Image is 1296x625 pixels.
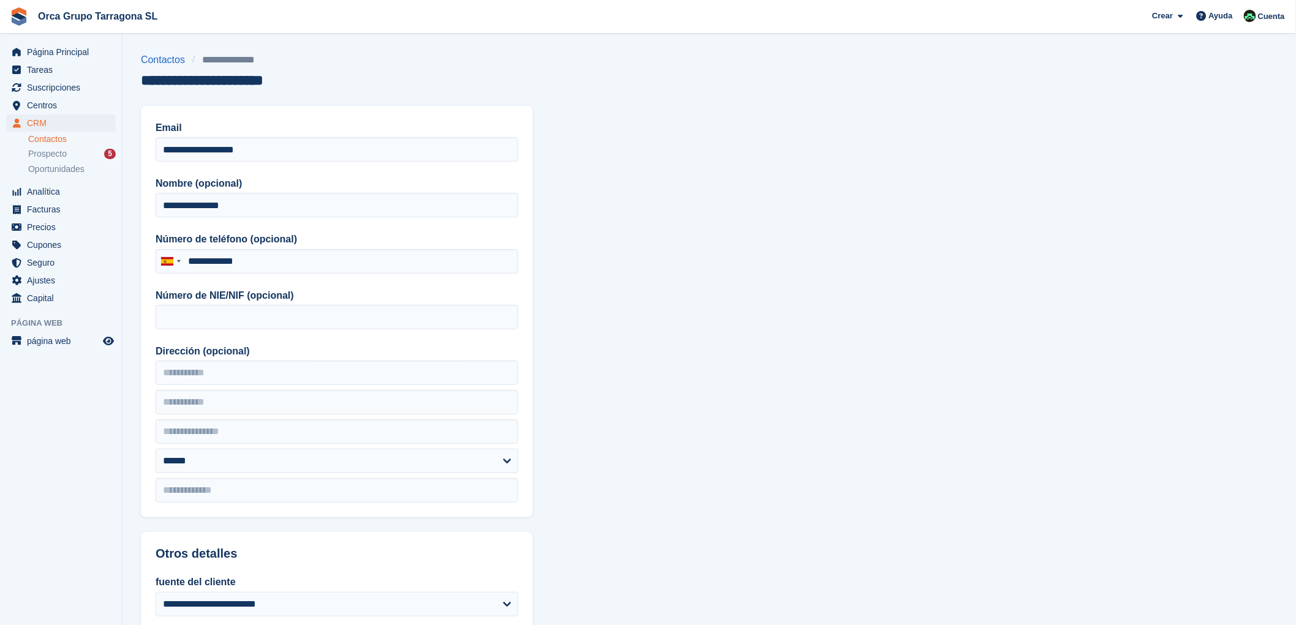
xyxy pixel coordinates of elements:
[6,183,116,200] a: menu
[6,332,116,350] a: menú
[6,114,116,132] a: menu
[28,148,116,160] a: Prospecto 5
[27,183,100,200] span: Analítica
[6,201,116,218] a: menu
[156,121,518,135] label: Email
[6,43,116,61] a: menu
[6,236,116,253] a: menu
[1244,10,1256,22] img: Tania
[27,79,100,96] span: Suscripciones
[33,6,162,26] a: Orca Grupo Tarragona SL
[6,290,116,307] a: menu
[27,236,100,253] span: Cupones
[27,332,100,350] span: página web
[101,334,116,348] a: Vista previa de la tienda
[27,272,100,289] span: Ajustes
[6,61,116,78] a: menu
[11,317,122,329] span: Página web
[27,290,100,307] span: Capital
[27,61,100,78] span: Tareas
[156,288,518,303] label: Número de NIE/NIF (opcional)
[156,176,518,191] label: Nombre (opcional)
[28,133,116,145] a: Contactos
[10,7,28,26] img: stora-icon-8386f47178a22dfd0bd8f6a31ec36ba5ce8667c1dd55bd0f319d3a0aa187defe.svg
[28,163,85,175] span: Oportunidades
[156,232,518,247] label: Número de teléfono (opcional)
[28,163,116,176] a: Oportunidades
[141,53,263,67] nav: breadcrumbs
[156,575,518,589] label: fuente del cliente
[141,53,192,67] a: Contactos
[28,148,67,160] span: Prospecto
[27,114,100,132] span: CRM
[27,254,100,271] span: Seguro
[156,547,518,561] h2: Otros detalles
[6,254,116,271] a: menu
[1152,10,1173,22] span: Crear
[104,149,116,159] div: 5
[6,272,116,289] a: menu
[27,43,100,61] span: Página Principal
[6,219,116,236] a: menu
[156,344,518,359] label: Dirección (opcional)
[156,250,184,273] div: Spain (España): +34
[1209,10,1233,22] span: Ayuda
[27,97,100,114] span: Centros
[6,79,116,96] a: menu
[27,201,100,218] span: Facturas
[6,97,116,114] a: menu
[1258,10,1285,23] span: Cuenta
[27,219,100,236] span: Precios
